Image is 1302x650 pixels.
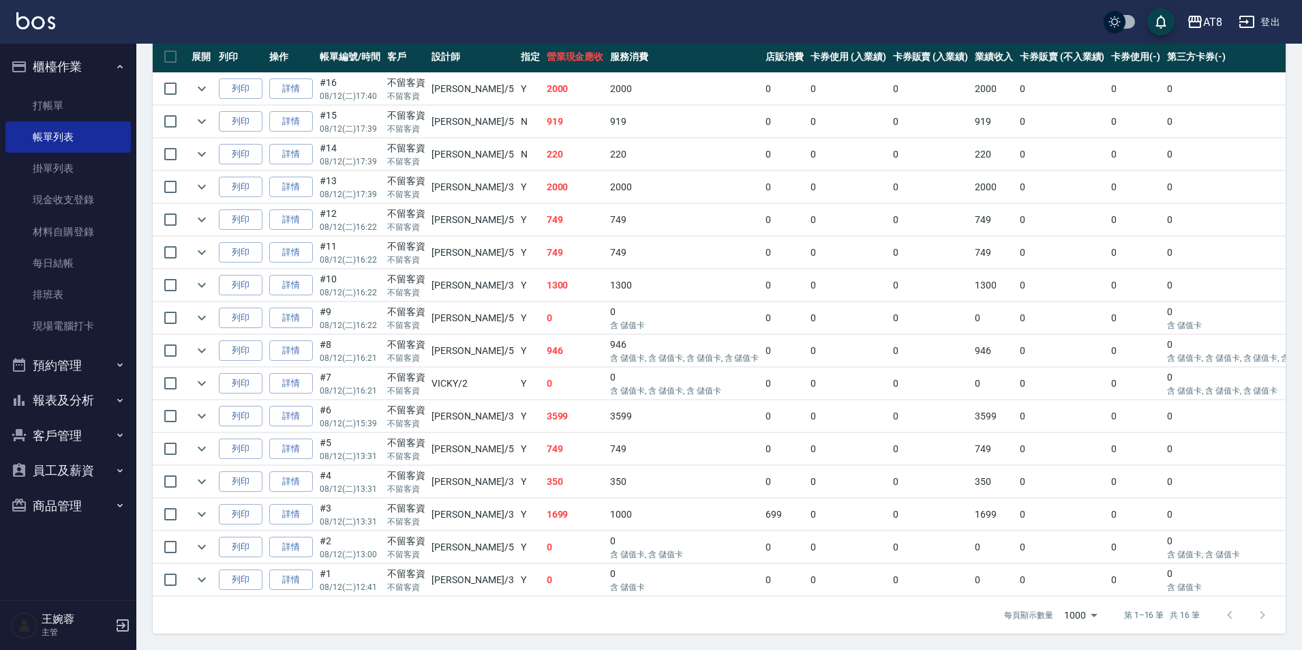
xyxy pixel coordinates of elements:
[517,433,543,465] td: Y
[316,499,384,531] td: #3
[269,242,313,263] a: 詳情
[192,144,212,164] button: expand row
[387,417,425,430] p: 不留客資
[316,466,384,498] td: #4
[762,400,807,432] td: 0
[971,73,1016,105] td: 2000
[1233,10,1286,35] button: 登出
[971,466,1016,498] td: 350
[387,174,425,188] div: 不留客資
[316,73,384,105] td: #16
[607,171,762,203] td: 2000
[517,499,543,531] td: Y
[320,156,380,168] p: 08/12 (二) 17:39
[219,78,262,100] button: 列印
[428,171,517,203] td: [PERSON_NAME] /3
[610,319,759,331] p: 含 儲值卡
[11,612,38,639] img: Person
[1108,433,1164,465] td: 0
[5,184,131,216] a: 現金收支登錄
[192,504,212,525] button: expand row
[607,237,762,269] td: 749
[219,242,262,263] button: 列印
[5,488,131,524] button: 商品管理
[890,368,972,400] td: 0
[807,433,890,465] td: 0
[607,368,762,400] td: 0
[387,319,425,331] p: 不留客資
[762,499,807,531] td: 699
[269,275,313,296] a: 詳情
[762,368,807,400] td: 0
[762,269,807,301] td: 0
[387,469,425,483] div: 不留客資
[807,171,890,203] td: 0
[543,138,607,171] td: 220
[219,373,262,394] button: 列印
[1108,106,1164,138] td: 0
[192,177,212,197] button: expand row
[5,248,131,279] a: 每日結帳
[219,439,262,460] button: 列印
[428,237,517,269] td: [PERSON_NAME] /5
[269,144,313,165] a: 詳情
[971,400,1016,432] td: 3599
[543,204,607,236] td: 749
[269,308,313,329] a: 詳情
[517,41,543,73] th: 指定
[890,433,972,465] td: 0
[607,302,762,334] td: 0
[387,338,425,352] div: 不留客資
[387,272,425,286] div: 不留客資
[807,335,890,367] td: 0
[543,171,607,203] td: 2000
[971,433,1016,465] td: 749
[607,106,762,138] td: 919
[607,466,762,498] td: 350
[890,237,972,269] td: 0
[762,171,807,203] td: 0
[269,471,313,492] a: 詳情
[517,138,543,171] td: N
[316,269,384,301] td: #10
[607,41,762,73] th: 服務消費
[387,403,425,417] div: 不留客資
[316,400,384,432] td: #6
[517,204,543,236] td: Y
[192,406,212,426] button: expand row
[387,90,425,102] p: 不留客資
[215,41,266,73] th: 列印
[192,373,212,394] button: expand row
[890,335,972,367] td: 0
[1108,171,1164,203] td: 0
[192,570,212,590] button: expand row
[192,308,212,328] button: expand row
[762,433,807,465] td: 0
[543,466,607,498] td: 350
[5,383,131,418] button: 報表及分析
[607,400,762,432] td: 3599
[5,348,131,383] button: 預約管理
[890,171,972,203] td: 0
[269,439,313,460] a: 詳情
[807,269,890,301] td: 0
[387,76,425,90] div: 不留客資
[610,385,759,397] p: 含 儲值卡, 含 儲值卡, 含 儲值卡
[5,310,131,342] a: 現場電腦打卡
[219,144,262,165] button: 列印
[387,156,425,168] p: 不留客資
[607,269,762,301] td: 1300
[807,237,890,269] td: 0
[5,90,131,121] a: 打帳單
[762,237,807,269] td: 0
[543,237,607,269] td: 749
[971,171,1016,203] td: 2000
[971,138,1016,171] td: 220
[219,209,262,231] button: 列印
[1203,14,1222,31] div: AT8
[517,302,543,334] td: Y
[543,499,607,531] td: 1699
[219,111,262,132] button: 列印
[219,275,262,296] button: 列印
[192,78,212,99] button: expand row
